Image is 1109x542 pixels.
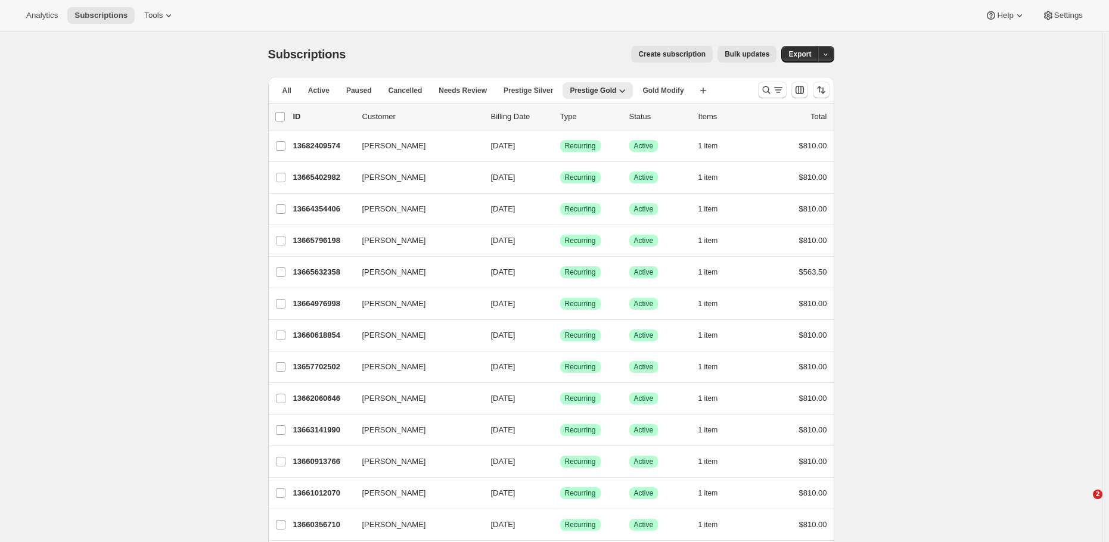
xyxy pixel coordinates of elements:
[698,138,731,154] button: 1 item
[362,424,426,436] span: [PERSON_NAME]
[634,141,654,151] span: Active
[799,141,827,150] span: $810.00
[293,424,353,436] p: 13663141990
[698,141,718,151] span: 1 item
[799,488,827,497] span: $810.00
[698,327,731,344] button: 1 item
[504,86,553,95] span: Prestige Silver
[491,173,515,182] span: [DATE]
[362,487,426,499] span: [PERSON_NAME]
[565,236,596,245] span: Recurring
[698,520,718,529] span: 1 item
[799,331,827,339] span: $810.00
[634,488,654,498] span: Active
[799,362,827,371] span: $810.00
[781,46,818,63] button: Export
[634,331,654,340] span: Active
[19,7,65,24] button: Analytics
[439,86,487,95] span: Needs Review
[698,173,718,182] span: 1 item
[293,264,827,281] div: 13665632358[PERSON_NAME][DATE]SuccessRecurringSuccessActive1 item$563.50
[791,82,808,98] button: Customize table column order and visibility
[698,422,731,438] button: 1 item
[634,394,654,403] span: Active
[491,141,515,150] span: [DATE]
[355,452,474,471] button: [PERSON_NAME]
[565,141,596,151] span: Recurring
[268,48,346,61] span: Subscriptions
[362,111,482,123] p: Customer
[355,294,474,313] button: [PERSON_NAME]
[698,204,718,214] span: 1 item
[293,138,827,154] div: 13682409574[PERSON_NAME][DATE]SuccessRecurringSuccessActive1 item$810.00
[717,46,776,63] button: Bulk updates
[346,86,372,95] span: Paused
[698,295,731,312] button: 1 item
[799,204,827,213] span: $810.00
[293,390,827,407] div: 13662060646[PERSON_NAME][DATE]SuccessRecurringSuccessActive1 item$810.00
[698,299,718,309] span: 1 item
[813,82,830,98] button: Sort the results
[491,488,515,497] span: [DATE]
[565,331,596,340] span: Recurring
[698,516,731,533] button: 1 item
[634,457,654,466] span: Active
[67,7,135,24] button: Subscriptions
[491,299,515,308] span: [DATE]
[491,331,515,339] span: [DATE]
[1035,7,1090,24] button: Settings
[308,86,330,95] span: Active
[698,111,758,123] div: Items
[997,11,1013,20] span: Help
[293,232,827,249] div: 13665796198[PERSON_NAME][DATE]SuccessRecurringSuccessActive1 item$810.00
[698,236,718,245] span: 1 item
[293,329,353,341] p: 13660618854
[698,331,718,340] span: 1 item
[362,393,426,404] span: [PERSON_NAME]
[293,111,827,123] div: IDCustomerBilling DateTypeStatusItemsTotal
[362,298,426,310] span: [PERSON_NAME]
[698,425,718,435] span: 1 item
[74,11,128,20] span: Subscriptions
[1054,11,1083,20] span: Settings
[293,361,353,373] p: 13657702502
[799,299,827,308] span: $810.00
[634,299,654,309] span: Active
[491,425,515,434] span: [DATE]
[362,329,426,341] span: [PERSON_NAME]
[491,457,515,466] span: [DATE]
[698,232,731,249] button: 1 item
[565,457,596,466] span: Recurring
[293,359,827,375] div: 13657702502[PERSON_NAME][DATE]SuccessRecurringSuccessActive1 item$810.00
[362,361,426,373] span: [PERSON_NAME]
[491,394,515,403] span: [DATE]
[698,362,718,372] span: 1 item
[355,200,474,219] button: [PERSON_NAME]
[698,201,731,217] button: 1 item
[491,520,515,529] span: [DATE]
[491,204,515,213] span: [DATE]
[491,267,515,276] span: [DATE]
[362,456,426,468] span: [PERSON_NAME]
[788,49,811,59] span: Export
[293,203,353,215] p: 13664354406
[362,235,426,247] span: [PERSON_NAME]
[26,11,58,20] span: Analytics
[491,236,515,245] span: [DATE]
[293,235,353,247] p: 13665796198
[631,46,713,63] button: Create subscription
[570,86,616,95] span: Prestige Gold
[362,519,426,531] span: [PERSON_NAME]
[293,298,353,310] p: 13664976998
[293,456,353,468] p: 13660913766
[638,49,706,59] span: Create subscription
[698,359,731,375] button: 1 item
[355,136,474,155] button: [PERSON_NAME]
[565,488,596,498] span: Recurring
[698,169,731,186] button: 1 item
[560,111,620,123] div: Type
[799,173,827,182] span: $810.00
[634,362,654,372] span: Active
[355,515,474,534] button: [PERSON_NAME]
[799,267,827,276] span: $563.50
